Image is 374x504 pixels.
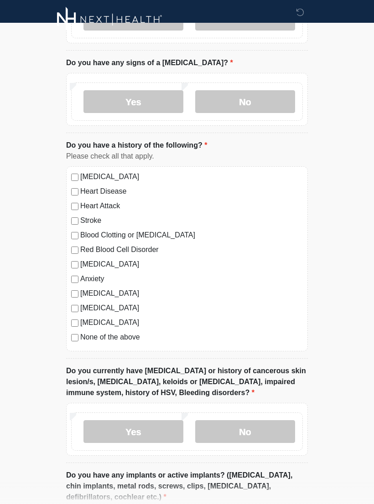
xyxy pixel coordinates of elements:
input: Heart Disease [71,188,78,195]
label: Red Blood Cell Disorder [80,244,303,255]
div: Please check all that apply. [66,151,308,162]
label: Heart Disease [80,186,303,197]
label: Blood Clotting or [MEDICAL_DATA] [80,230,303,241]
label: Do you have any implants or active implants? ([MEDICAL_DATA], chin implants, metal rods, screws, ... [66,470,308,503]
label: No [195,90,295,113]
label: [MEDICAL_DATA] [80,288,303,299]
input: [MEDICAL_DATA] [71,290,78,298]
input: Heart Attack [71,203,78,210]
input: [MEDICAL_DATA] [71,319,78,327]
input: [MEDICAL_DATA] [71,305,78,312]
input: Anxiety [71,276,78,283]
label: None of the above [80,332,303,343]
input: [MEDICAL_DATA] [71,261,78,268]
label: Do you currently have [MEDICAL_DATA] or history of cancerous skin lesion/s, [MEDICAL_DATA], keloi... [66,365,308,398]
label: Stroke [80,215,303,226]
input: Blood Clotting or [MEDICAL_DATA] [71,232,78,239]
label: Do you have any signs of a [MEDICAL_DATA]? [66,57,233,68]
label: Do you have a history of the following? [66,140,207,151]
input: Red Blood Cell Disorder [71,247,78,254]
label: Anxiety [80,273,303,284]
label: [MEDICAL_DATA] [80,171,303,182]
label: [MEDICAL_DATA] [80,317,303,328]
input: Stroke [71,217,78,225]
label: [MEDICAL_DATA] [80,303,303,314]
label: Yes [83,420,183,443]
img: Next-Health Woodland Hills Logo [57,7,162,32]
label: No [195,420,295,443]
input: [MEDICAL_DATA] [71,174,78,181]
input: None of the above [71,334,78,341]
label: Heart Attack [80,201,303,211]
label: [MEDICAL_DATA] [80,259,303,270]
label: Yes [83,90,183,113]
